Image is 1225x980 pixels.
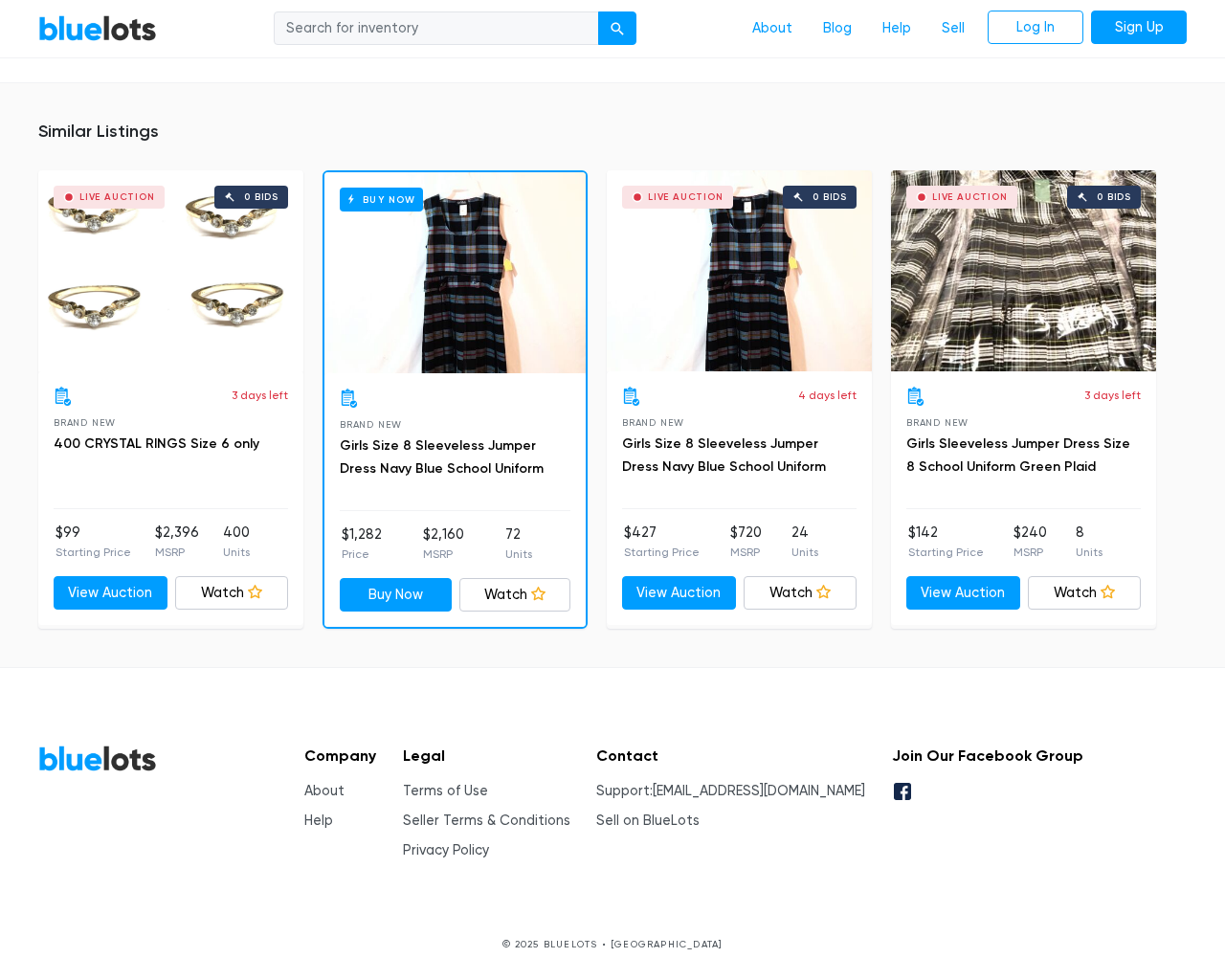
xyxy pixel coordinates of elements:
[932,192,1008,202] div: Live Auction
[340,419,402,430] span: Brand New
[744,576,857,611] a: Watch
[808,11,867,47] a: Blog
[54,417,116,428] span: Brand New
[926,11,980,47] a: Sell
[304,746,376,765] h5: Company
[622,576,736,611] a: View Auction
[324,172,586,373] a: Buy Now
[274,11,599,46] input: Search for inventory
[38,122,1187,143] h5: Similar Listings
[988,11,1083,45] a: Log In
[1097,192,1131,202] div: 0 bids
[1076,523,1102,561] li: 8
[798,387,857,404] p: 4 days left
[791,544,818,561] p: Units
[423,546,464,563] p: MSRP
[1091,11,1187,45] a: Sign Up
[791,523,818,561] li: 24
[906,576,1020,611] a: View Auction
[596,813,700,829] a: Sell on BlueLots
[403,842,489,858] a: Privacy Policy
[304,813,333,829] a: Help
[342,524,382,563] li: $1,282
[596,781,865,802] li: Support:
[223,544,250,561] p: Units
[423,524,464,563] li: $2,160
[653,783,865,799] a: [EMAIL_ADDRESS][DOMAIN_NAME]
[38,170,303,371] a: Live Auction 0 bids
[1013,544,1047,561] p: MSRP
[1028,576,1142,611] a: Watch
[596,746,865,765] h5: Contact
[906,435,1130,475] a: Girls Sleeveless Jumper Dress Size 8 School Uniform Green Plaid
[340,437,544,477] a: Girls Size 8 Sleeveless Jumper Dress Navy Blue School Uniform
[38,14,157,42] a: BlueLots
[730,544,762,561] p: MSRP
[505,546,532,563] p: Units
[223,523,250,561] li: 400
[403,783,488,799] a: Terms of Use
[340,188,423,212] h6: Buy Now
[505,524,532,563] li: 72
[54,576,167,611] a: View Auction
[624,544,700,561] p: Starting Price
[607,170,872,371] a: Live Auction 0 bids
[813,192,847,202] div: 0 bids
[867,11,926,47] a: Help
[622,435,826,475] a: Girls Size 8 Sleeveless Jumper Dress Navy Blue School Uniform
[155,523,199,561] li: $2,396
[79,192,155,202] div: Live Auction
[38,937,1187,951] p: © 2025 BLUELOTS • [GEOGRAPHIC_DATA]
[908,523,984,561] li: $142
[56,523,131,561] li: $99
[342,546,382,563] p: Price
[56,544,131,561] p: Starting Price
[906,417,969,428] span: Brand New
[1013,523,1047,561] li: $240
[730,523,762,561] li: $720
[624,523,700,561] li: $427
[891,170,1156,371] a: Live Auction 0 bids
[1076,544,1102,561] p: Units
[155,544,199,561] p: MSRP
[175,576,289,611] a: Watch
[1084,387,1141,404] p: 3 days left
[459,578,571,612] a: Watch
[403,813,570,829] a: Seller Terms & Conditions
[232,387,288,404] p: 3 days left
[54,435,259,452] a: 400 CRYSTAL RINGS Size 6 only
[304,783,345,799] a: About
[622,417,684,428] span: Brand New
[403,746,570,765] h5: Legal
[244,192,278,202] div: 0 bids
[908,544,984,561] p: Starting Price
[38,745,157,772] a: BlueLots
[340,578,452,612] a: Buy Now
[737,11,808,47] a: About
[892,746,1083,765] h5: Join Our Facebook Group
[648,192,724,202] div: Live Auction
